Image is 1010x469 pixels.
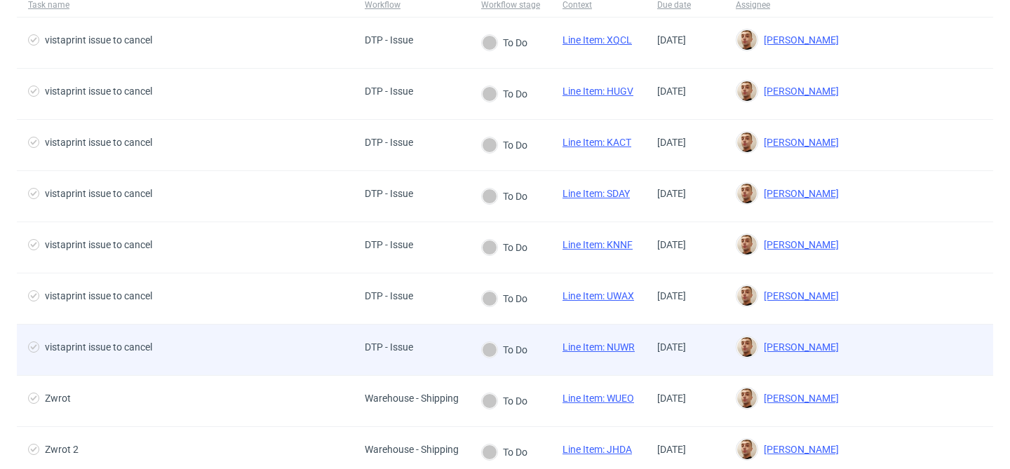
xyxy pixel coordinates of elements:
[563,239,633,250] a: Line Item: KNNF
[737,440,757,459] img: Bartłomiej Leśniczuk
[45,188,152,199] div: vistaprint issue to cancel
[365,290,413,301] div: DTP - Issue
[657,290,686,301] span: [DATE]
[482,291,527,306] div: To Do
[365,188,413,199] div: DTP - Issue
[737,184,757,203] img: Bartłomiej Leśniczuk
[482,86,527,102] div: To Do
[737,132,757,152] img: Bartłomiej Leśniczuk
[657,341,686,353] span: [DATE]
[657,188,686,199] span: [DATE]
[737,235,757,254] img: Bartłomiej Leśniczuk
[737,286,757,306] img: Bartłomiej Leśniczuk
[563,444,632,455] a: Line Item: JHDA
[758,341,839,353] span: [PERSON_NAME]
[482,240,527,255] div: To Do
[758,239,839,250] span: [PERSON_NAME]
[737,30,757,50] img: Bartłomiej Leśniczuk
[737,81,757,101] img: Bartłomiej Leśniczuk
[482,393,527,409] div: To Do
[365,444,459,455] div: Warehouse - Shipping
[365,393,459,404] div: Warehouse - Shipping
[563,34,632,46] a: Line Item: XQCL
[758,137,839,148] span: [PERSON_NAME]
[758,188,839,199] span: [PERSON_NAME]
[563,86,633,97] a: Line Item: HUGV
[482,137,527,153] div: To Do
[482,342,527,358] div: To Do
[758,393,839,404] span: [PERSON_NAME]
[365,34,413,46] div: DTP - Issue
[482,35,527,50] div: To Do
[563,393,634,404] a: Line Item: WUEO
[657,86,686,97] span: [DATE]
[45,34,152,46] div: vistaprint issue to cancel
[563,341,635,353] a: Line Item: NUWR
[657,239,686,250] span: [DATE]
[737,388,757,408] img: Bartłomiej Leśniczuk
[758,34,839,46] span: [PERSON_NAME]
[563,137,631,148] a: Line Item: KACT
[482,444,527,460] div: To Do
[45,137,152,148] div: vistaprint issue to cancel
[365,239,413,250] div: DTP - Issue
[45,393,71,404] div: Zwrot
[737,337,757,357] img: Bartłomiej Leśniczuk
[657,393,686,404] span: [DATE]
[563,188,630,199] a: Line Item: SDAY
[45,239,152,250] div: vistaprint issue to cancel
[657,137,686,148] span: [DATE]
[45,444,79,455] div: Zwrot 2
[563,290,634,301] a: Line Item: UWAX
[758,444,839,455] span: [PERSON_NAME]
[365,137,413,148] div: DTP - Issue
[45,341,152,353] div: vistaprint issue to cancel
[657,34,686,46] span: [DATE]
[45,86,152,97] div: vistaprint issue to cancel
[657,444,686,455] span: [DATE]
[758,290,839,301] span: [PERSON_NAME]
[758,86,839,97] span: [PERSON_NAME]
[482,189,527,204] div: To Do
[45,290,152,301] div: vistaprint issue to cancel
[365,86,413,97] div: DTP - Issue
[365,341,413,353] div: DTP - Issue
